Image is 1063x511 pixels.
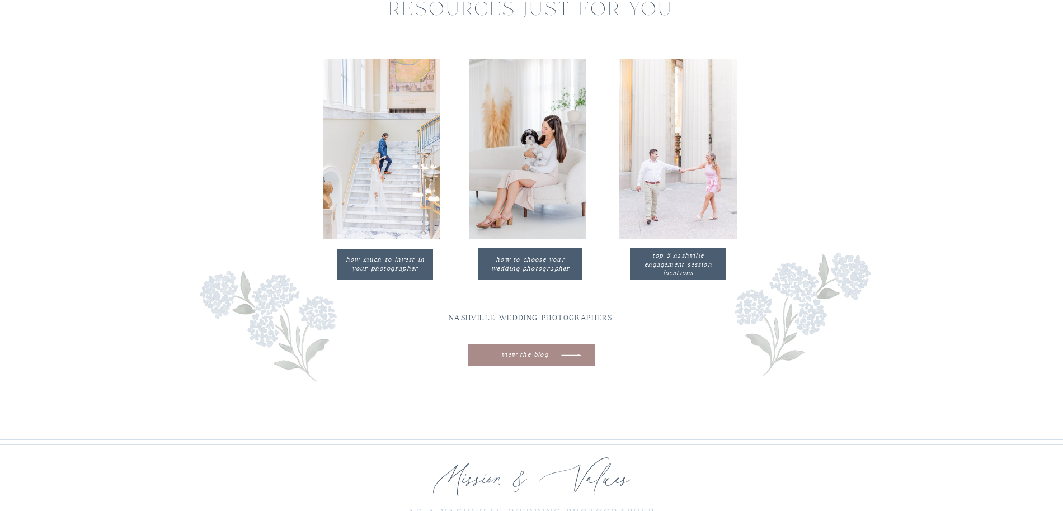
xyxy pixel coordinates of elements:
a: top 5 nashville engagement session locations [636,252,721,264]
a: how much to invest in your photographer [342,255,428,274]
a: How to choose your wedding photographer [488,255,572,272]
a: view the blog [478,349,571,359]
a: Nashville wedding photographers [414,311,647,325]
h2: Mission & Values [340,460,723,502]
